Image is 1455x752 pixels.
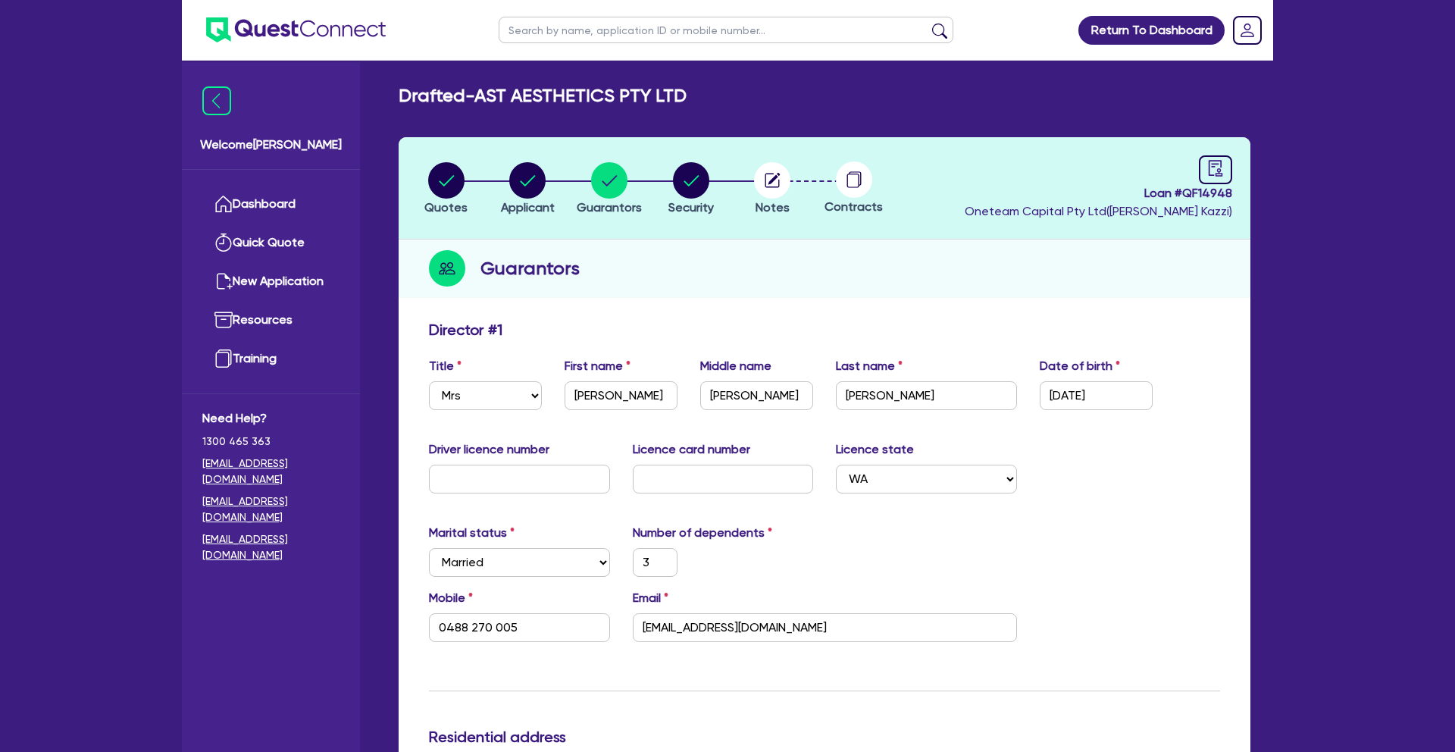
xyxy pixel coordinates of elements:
input: DD / MM / YYYY [1040,381,1153,410]
button: Notes [753,161,791,218]
img: new-application [214,272,233,290]
h2: Drafted - AST AESTHETICS PTY LTD [399,85,687,107]
label: Date of birth [1040,357,1120,375]
span: Security [668,200,714,215]
a: New Application [202,262,339,301]
label: First name [565,357,630,375]
a: Training [202,340,339,378]
span: Guarantors [577,200,642,215]
img: icon-menu-close [202,86,231,115]
label: Licence state [836,440,914,459]
span: Notes [756,200,790,215]
span: Loan # QF14948 [965,184,1232,202]
button: Security [668,161,715,218]
h3: Residential address [429,728,1220,746]
span: Applicant [501,200,555,215]
label: Middle name [700,357,771,375]
a: Dashboard [202,185,339,224]
a: Return To Dashboard [1078,16,1225,45]
img: quick-quote [214,233,233,252]
img: quest-connect-logo-blue [206,17,386,42]
h3: Director # 1 [429,321,502,339]
label: Title [429,357,462,375]
span: Welcome [PERSON_NAME] [200,136,342,154]
a: [EMAIL_ADDRESS][DOMAIN_NAME] [202,493,339,525]
a: Quick Quote [202,224,339,262]
span: 1300 465 363 [202,434,339,450]
label: Driver licence number [429,440,549,459]
span: audit [1207,160,1224,177]
img: step-icon [429,250,465,287]
a: Dropdown toggle [1228,11,1267,50]
label: Mobile [429,589,473,607]
span: Need Help? [202,409,339,428]
span: Contracts [824,199,883,214]
button: Applicant [500,161,555,218]
span: Oneteam Capital Pty Ltd ( [PERSON_NAME] Kazzi ) [965,204,1232,218]
h2: Guarantors [480,255,580,282]
span: Quotes [424,200,468,215]
button: Quotes [424,161,468,218]
a: audit [1199,155,1232,184]
label: Licence card number [633,440,750,459]
img: resources [214,311,233,329]
label: Last name [836,357,903,375]
label: Email [633,589,668,607]
img: training [214,349,233,368]
button: Guarantors [576,161,643,218]
a: [EMAIL_ADDRESS][DOMAIN_NAME] [202,531,339,563]
label: Number of dependents [633,524,772,542]
a: [EMAIL_ADDRESS][DOMAIN_NAME] [202,456,339,487]
a: Resources [202,301,339,340]
input: Search by name, application ID or mobile number... [499,17,953,43]
label: Marital status [429,524,515,542]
